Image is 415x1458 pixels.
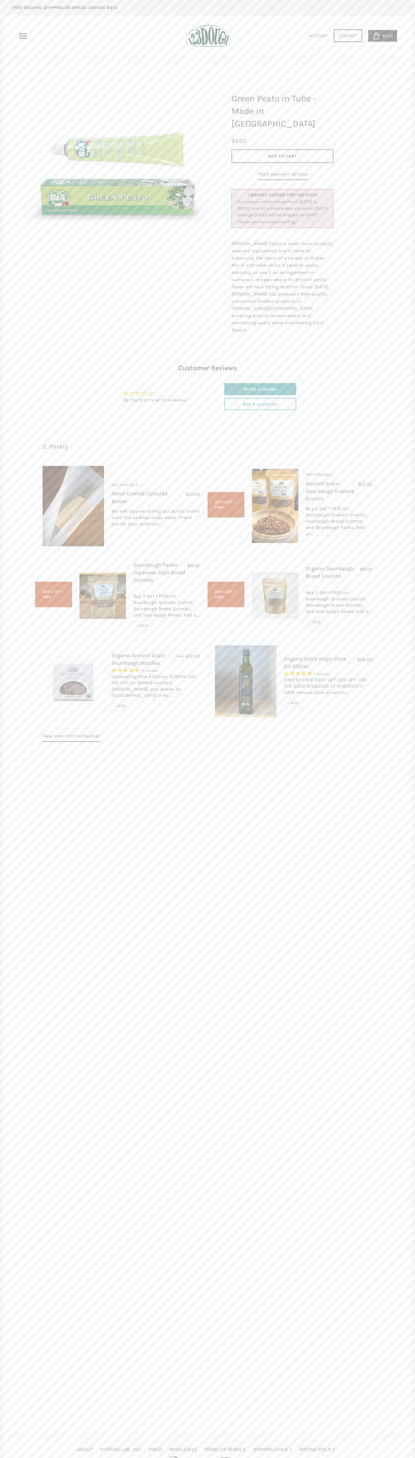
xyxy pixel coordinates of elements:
[3,3,127,16] a: FREE GROUND SHIPPING ON BREAD ORDERS $65+
[187,563,200,568] span: $8.00
[224,398,296,410] a: Ask a question
[76,1444,339,1455] ul: Secondary
[100,1446,142,1452] a: HI FOOD LAB, INC.
[251,192,318,197] b: BAKERY CLOSED FOR VACATION
[313,672,329,676] span: 2 reviews
[79,573,126,619] img: Sourdough Panko Japanese Style Bread Crumbs
[268,153,297,159] span: Add to Cart
[215,645,276,717] img: Organic Extra Virgin Olive Oil-500ml
[137,623,148,628] span: + ADD
[237,199,328,226] div: Our bakery will be closed from [DATE] to [DATE], and all online orders placed on [DATE] through [...
[284,655,346,670] a: Organic Extra Virgin Olive Oil-500ml
[112,482,200,490] div: Not Available
[28,86,207,266] img: Green Pesto in Tube - Made in Italy
[231,149,333,163] button: Add to Cart
[112,667,141,673] span: 4.85 stars
[112,490,168,504] a: Hand-Crafted Cultured Butter
[133,562,185,583] a: Sourdough Panko Japanese Style Bread Crumbs
[227,89,338,133] h1: Green Pesto in Tube - Made in [GEOGRAPHIC_DATA]
[258,170,308,180] a: More payment options
[115,703,127,709] span: + ADD
[247,193,251,196] img: info.png
[360,566,372,572] span: $8.00
[43,732,100,742] a: View more from collection
[231,136,246,145] div: $5.00
[186,491,200,497] span: $12.00
[309,619,321,625] span: + ADD
[252,469,298,543] img: Ancient Grain Sourdough Granola Crunch
[358,481,372,487] span: $12.00
[334,29,363,42] a: Contact
[43,443,68,450] a: 2. Pantry
[112,652,165,666] a: Organic Ancient Grain Sourdough Noodles
[35,582,72,607] div: Buy 2 Get 1 FREE
[175,654,185,659] span: From
[133,621,152,630] div: + ADD
[357,657,372,662] span: $26.00
[253,1446,292,1452] a: Shipping Policy
[207,492,244,517] div: Buy 2 Get 1 FREE
[224,383,296,395] a: Write a review
[284,671,313,676] span: 5.00 stars
[186,25,232,47] img: 123Dough Bakery
[306,472,372,480] div: Not Available
[112,702,130,711] div: + ADD
[186,653,200,659] span: $12.00
[112,508,200,530] div: We will resume selling our butter online once the weather cools down. Thank you for your understa...
[18,31,28,41] nav: Primary
[207,582,244,607] div: Buy 2 Get 1 FREE
[299,1446,335,1452] a: Refund policy
[204,1446,246,1452] a: Terms of service
[306,618,324,627] div: + ADD
[284,699,302,708] div: + ADD
[169,1446,197,1452] a: Wholesale
[124,397,187,403] div: Be the first to write a review
[368,30,397,42] a: $5.00
[306,480,354,502] a: Ancient Grain Sourdough Granola Crunch
[252,573,298,619] img: Organic Sourdough Bread Crumbs
[133,587,200,621] div: Buy 2 Get 1 FREE on Sourdough Granola Crunch, Sourdough Bread Crumbs, and Sourdough Panko. Add a...
[306,505,372,540] div: Buy 2 Get 1 FREE on Sourdough Granola Crunch, Sourdough Bread Crumbs, and Sourdough Panko. Add an...
[43,651,104,712] img: Organic Ancient Grain Sourdough Noodles
[124,390,187,397] div: Average rating is 0.00 stars
[141,669,158,673] span: 13 reviews
[381,33,393,38] span: $5.00
[43,466,104,546] img: Hand-Crafted Cultured Butter
[149,1446,163,1452] a: Press
[231,240,333,334] div: [PERSON_NAME] Pesto is made from carefully selected ingredients and is ideal for enhancing the fl...
[284,677,372,699] div: LIMITED TIME ONLY: GET 20% OFF. USE THE CODE EVOO2025 AT CHECKOUT!! 100% natural olive oil extrac...
[306,583,372,618] div: Buy 2 Get 1 FREE on Sourdough Granola Crunch, Sourdough Bread Crumbs, and Sourdough Panko. Add a...
[309,33,328,38] a: Account
[112,673,200,702] div: Celebrating New Addition: SOMEN! Get 15% OFF on SOMEN noodles! [PERSON_NAME], also known as [GEOG...
[306,565,354,579] a: Organic Sourdough Bread Crumbs
[32,363,383,373] h2: Customer Reviews
[12,4,118,11] p: FREE GROUND SHIPPING ON BREAD ORDERS $65+
[287,700,299,706] span: + ADD
[77,1446,93,1452] a: About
